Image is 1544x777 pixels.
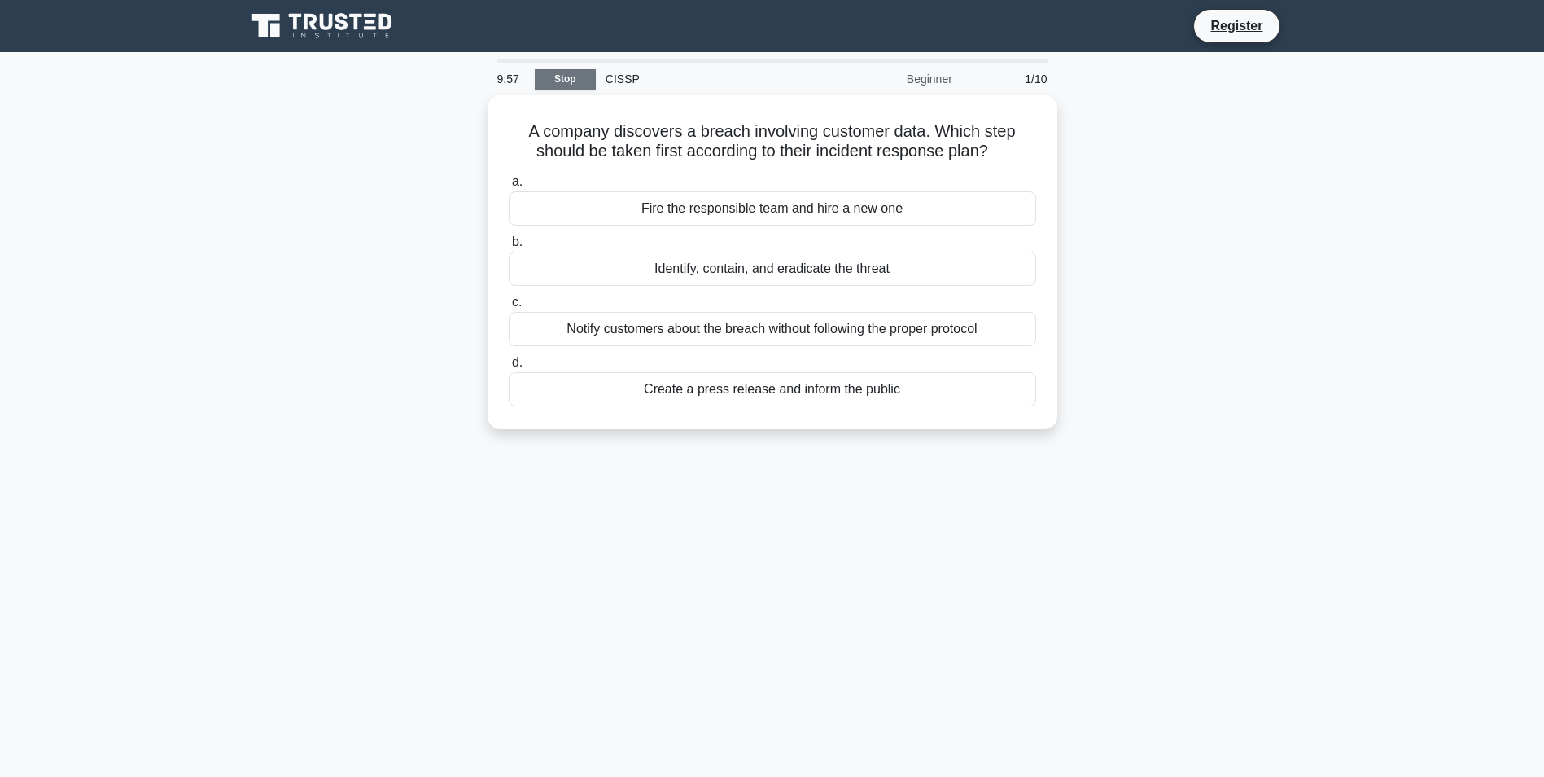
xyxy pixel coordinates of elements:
span: d. [512,355,523,369]
div: Beginner [820,63,962,95]
a: Stop [535,69,596,90]
div: Fire the responsible team and hire a new one [509,191,1036,226]
div: Identify, contain, and eradicate the threat [509,252,1036,286]
div: CISSP [596,63,820,95]
div: 1/10 [962,63,1057,95]
div: Notify customers about the breach without following the proper protocol [509,312,1036,346]
h5: A company discovers a breach involving customer data. Which step should be taken first according ... [507,121,1038,162]
span: a. [512,174,523,188]
span: c. [512,295,522,309]
div: Create a press release and inform the public [509,372,1036,406]
a: Register [1201,15,1272,36]
span: b. [512,235,523,248]
div: 9:57 [488,63,535,95]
